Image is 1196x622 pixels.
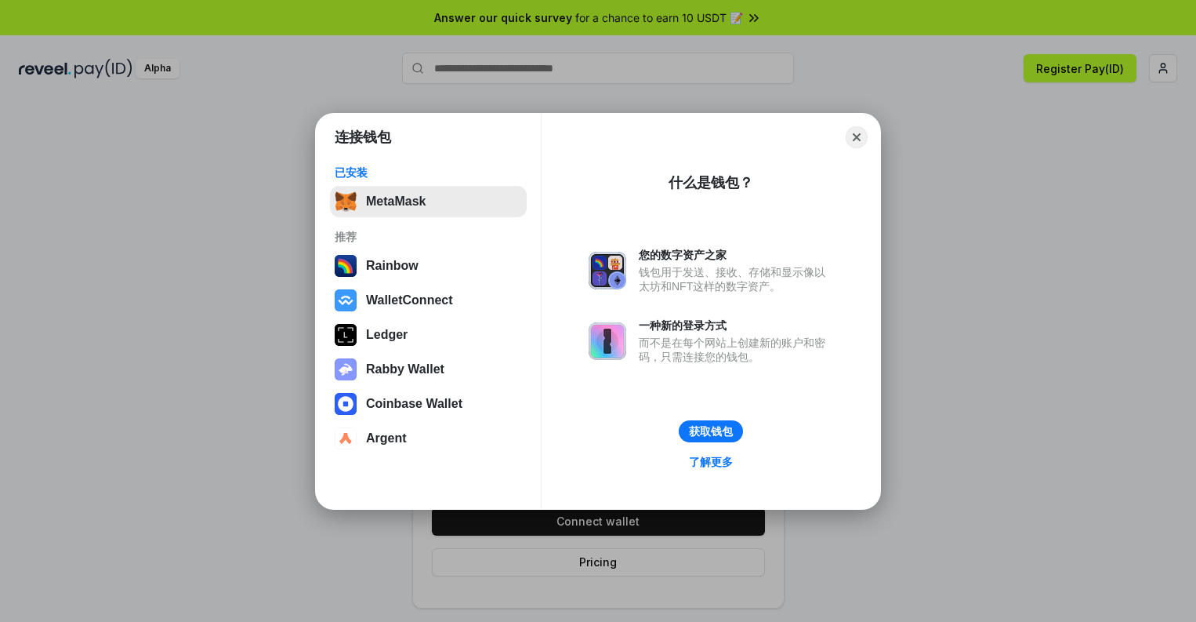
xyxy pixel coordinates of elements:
button: WalletConnect [330,285,527,316]
button: Coinbase Wallet [330,388,527,420]
div: Rabby Wallet [366,362,444,376]
div: 已安装 [335,166,522,180]
img: svg+xml,%3Csvg%20width%3D%22120%22%20height%3D%22120%22%20viewBox%3D%220%200%20120%20120%22%20fil... [335,255,357,277]
img: svg+xml,%3Csvg%20width%3D%2228%22%20height%3D%2228%22%20viewBox%3D%220%200%2028%2028%22%20fill%3D... [335,427,357,449]
img: svg+xml,%3Csvg%20xmlns%3D%22http%3A%2F%2Fwww.w3.org%2F2000%2Fsvg%22%20fill%3D%22none%22%20viewBox... [589,322,626,360]
button: Rabby Wallet [330,354,527,385]
div: Argent [366,431,407,446]
div: WalletConnect [366,293,453,307]
img: svg+xml,%3Csvg%20fill%3D%22none%22%20height%3D%2233%22%20viewBox%3D%220%200%2035%2033%22%20width%... [335,191,357,213]
button: Argent [330,423,527,454]
img: svg+xml,%3Csvg%20xmlns%3D%22http%3A%2F%2Fwww.w3.org%2F2000%2Fsvg%22%20fill%3D%22none%22%20viewBox... [589,252,626,289]
button: MetaMask [330,186,527,217]
div: 您的数字资产之家 [639,248,833,262]
img: svg+xml,%3Csvg%20xmlns%3D%22http%3A%2F%2Fwww.w3.org%2F2000%2Fsvg%22%20width%3D%2228%22%20height%3... [335,324,357,346]
div: MetaMask [366,195,426,209]
button: Close [846,126,868,148]
div: Ledger [366,328,408,342]
div: 获取钱包 [689,424,733,438]
img: svg+xml,%3Csvg%20width%3D%2228%22%20height%3D%2228%22%20viewBox%3D%220%200%2028%2028%22%20fill%3D... [335,393,357,415]
div: 钱包用于发送、接收、存储和显示像以太坊和NFT这样的数字资产。 [639,265,833,293]
div: Rainbow [366,259,419,273]
img: svg+xml,%3Csvg%20xmlns%3D%22http%3A%2F%2Fwww.w3.org%2F2000%2Fsvg%22%20fill%3D%22none%22%20viewBox... [335,358,357,380]
h1: 连接钱包 [335,128,391,147]
div: Coinbase Wallet [366,397,462,411]
button: 获取钱包 [679,420,743,442]
button: Rainbow [330,250,527,282]
a: 了解更多 [680,452,742,472]
div: 推荐 [335,230,522,244]
button: Ledger [330,319,527,351]
div: 而不是在每个网站上创建新的账户和密码，只需连接您的钱包。 [639,336,833,364]
div: 了解更多 [689,455,733,469]
div: 什么是钱包？ [669,173,753,192]
div: 一种新的登录方式 [639,318,833,333]
img: svg+xml,%3Csvg%20width%3D%2228%22%20height%3D%2228%22%20viewBox%3D%220%200%2028%2028%22%20fill%3D... [335,289,357,311]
